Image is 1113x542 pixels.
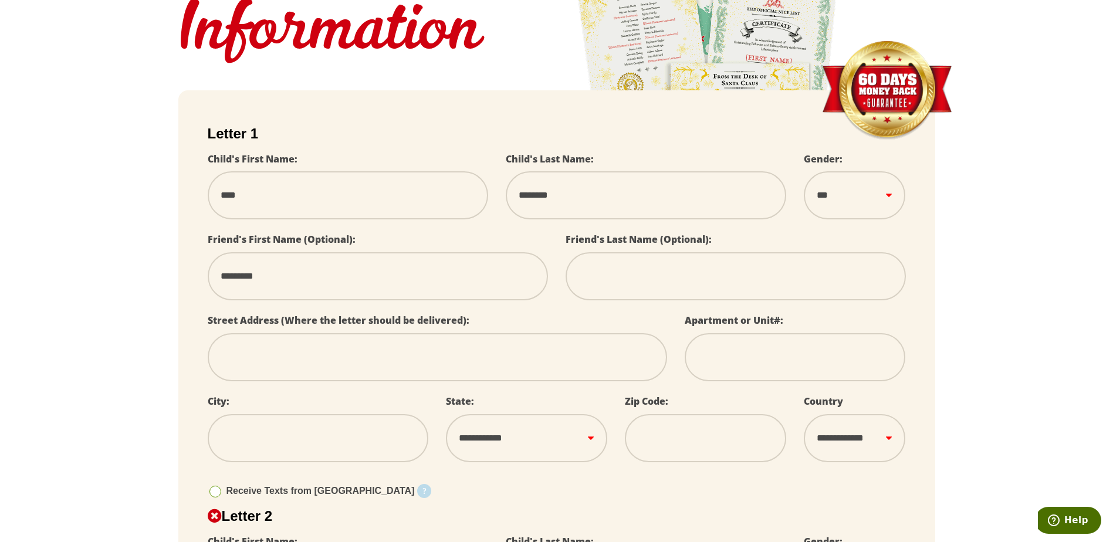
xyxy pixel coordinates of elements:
[566,233,712,246] label: Friend's Last Name (Optional):
[208,126,906,142] h2: Letter 1
[208,508,906,524] h2: Letter 2
[226,486,415,496] span: Receive Texts from [GEOGRAPHIC_DATA]
[208,395,229,408] label: City:
[804,153,843,165] label: Gender:
[208,233,356,246] label: Friend's First Name (Optional):
[1038,507,1101,536] iframe: Opens a widget where you can find more information
[208,153,297,165] label: Child's First Name:
[446,395,474,408] label: State:
[208,314,469,327] label: Street Address (Where the letter should be delivered):
[506,153,594,165] label: Child's Last Name:
[625,395,668,408] label: Zip Code:
[821,40,953,141] img: Money Back Guarantee
[804,395,843,408] label: Country
[685,314,783,327] label: Apartment or Unit#:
